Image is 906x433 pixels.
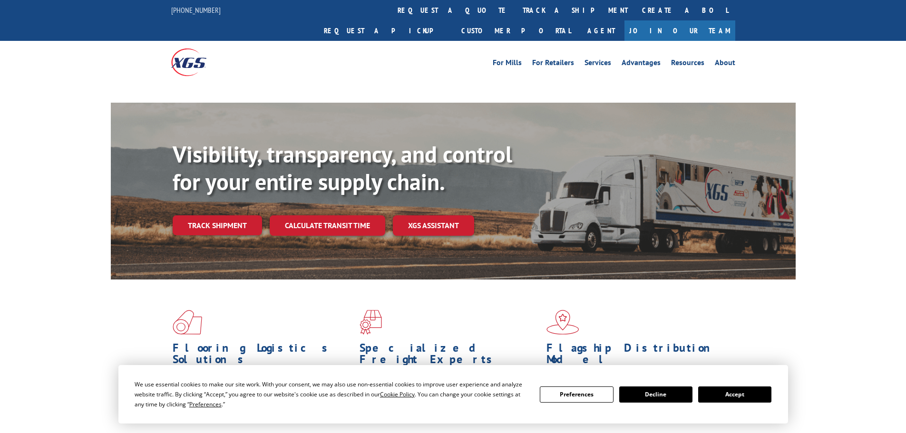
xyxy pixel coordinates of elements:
[380,390,415,398] span: Cookie Policy
[540,386,613,403] button: Preferences
[173,310,202,335] img: xgs-icon-total-supply-chain-intelligence-red
[671,59,704,69] a: Resources
[493,59,522,69] a: For Mills
[171,5,221,15] a: [PHONE_NUMBER]
[173,215,262,235] a: Track shipment
[698,386,771,403] button: Accept
[360,310,382,335] img: xgs-icon-focused-on-flooring-red
[546,310,579,335] img: xgs-icon-flagship-distribution-model-red
[393,215,474,236] a: XGS ASSISTANT
[360,342,539,370] h1: Specialized Freight Experts
[118,365,788,423] div: Cookie Consent Prompt
[546,342,726,370] h1: Flagship Distribution Model
[173,139,512,196] b: Visibility, transparency, and control for your entire supply chain.
[578,20,624,41] a: Agent
[270,215,385,236] a: Calculate transit time
[624,20,735,41] a: Join Our Team
[189,400,222,408] span: Preferences
[173,342,352,370] h1: Flooring Logistics Solutions
[715,59,735,69] a: About
[532,59,574,69] a: For Retailers
[619,386,692,403] button: Decline
[622,59,661,69] a: Advantages
[454,20,578,41] a: Customer Portal
[135,379,528,409] div: We use essential cookies to make our site work. With your consent, we may also use non-essential ...
[317,20,454,41] a: Request a pickup
[585,59,611,69] a: Services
